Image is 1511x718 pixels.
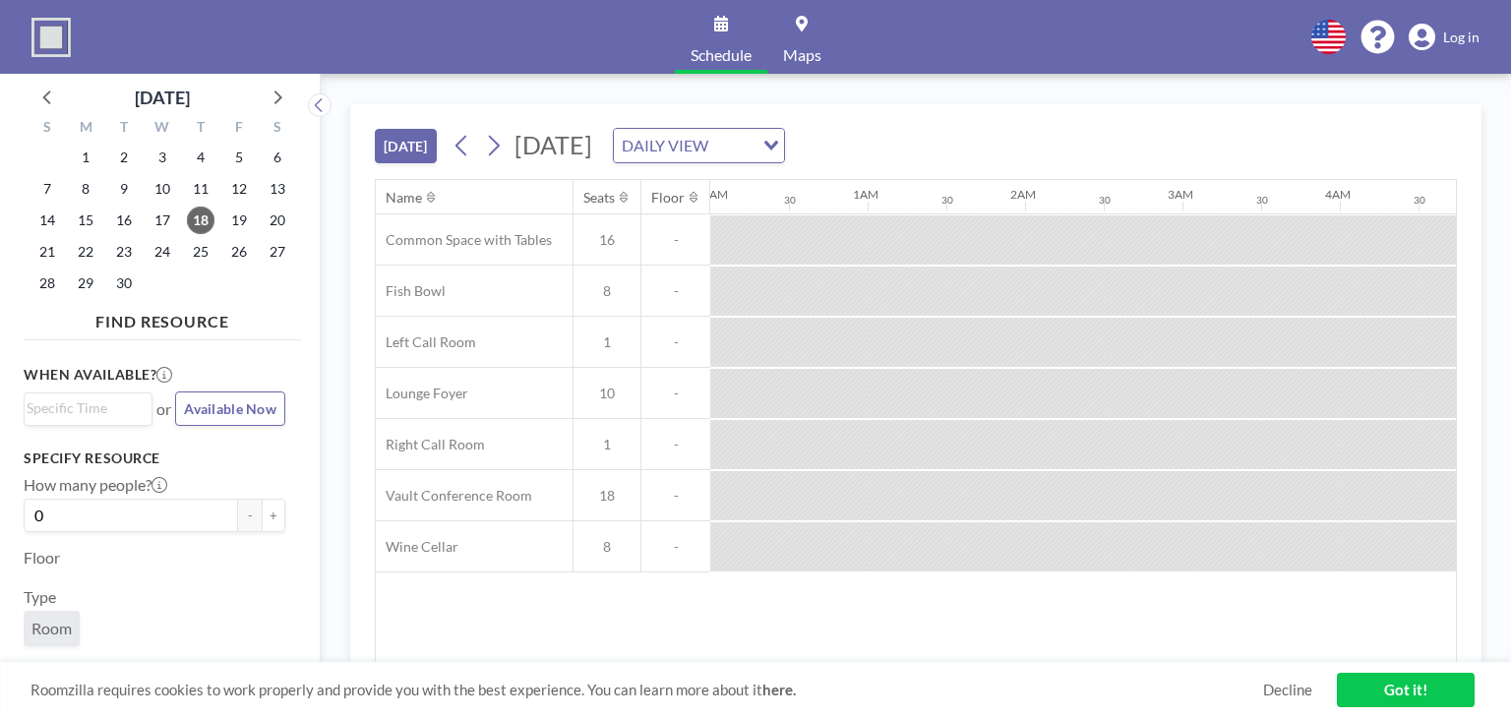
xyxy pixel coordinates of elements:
div: T [105,116,144,142]
label: Floor [24,548,60,568]
img: organization-logo [31,18,71,57]
span: Tuesday, September 23, 2025 [110,238,138,266]
span: Sunday, September 14, 2025 [33,207,61,234]
span: Monday, September 8, 2025 [72,175,99,203]
span: or [156,399,171,419]
div: 30 [1414,194,1425,207]
h4: FIND RESOURCE [24,304,301,331]
span: Tuesday, September 30, 2025 [110,269,138,297]
span: Room [31,619,72,638]
div: 3AM [1168,187,1193,202]
span: Sunday, September 21, 2025 [33,238,61,266]
span: 18 [574,487,640,505]
div: S [29,116,67,142]
span: - [641,385,710,402]
span: Left Call Room [376,333,476,351]
span: Lounge Foyer [376,385,468,402]
a: Decline [1263,681,1312,699]
div: Name [386,189,422,207]
span: Tuesday, September 16, 2025 [110,207,138,234]
span: Monday, September 1, 2025 [72,144,99,171]
span: Friday, September 5, 2025 [225,144,253,171]
span: Tuesday, September 2, 2025 [110,144,138,171]
div: M [67,116,105,142]
span: Friday, September 19, 2025 [225,207,253,234]
span: 10 [574,385,640,402]
span: Friday, September 26, 2025 [225,238,253,266]
span: - [641,282,710,300]
button: Available Now [175,391,285,426]
span: - [641,231,710,249]
span: Wednesday, September 3, 2025 [149,144,176,171]
span: Fish Bowl [376,282,446,300]
span: Saturday, September 27, 2025 [264,238,291,266]
span: Wednesday, September 17, 2025 [149,207,176,234]
input: Search for option [714,133,752,158]
label: Type [24,587,56,607]
div: 4AM [1325,187,1351,202]
span: Vault Conference Room [376,487,532,505]
span: - [641,538,710,556]
span: 1 [574,436,640,453]
button: - [238,499,262,532]
span: Friday, September 12, 2025 [225,175,253,203]
div: [DATE] [135,84,190,111]
div: 30 [941,194,953,207]
span: Saturday, September 13, 2025 [264,175,291,203]
span: Common Space with Tables [376,231,552,249]
button: + [262,499,285,532]
span: - [641,487,710,505]
span: 16 [574,231,640,249]
span: Available Now [184,400,276,417]
a: Got it! [1337,673,1475,707]
label: How many people? [24,475,167,495]
span: Thursday, September 11, 2025 [187,175,214,203]
span: DAILY VIEW [618,133,712,158]
div: 30 [784,194,796,207]
div: Search for option [614,129,784,162]
span: Monday, September 29, 2025 [72,269,99,297]
span: - [641,333,710,351]
input: Search for option [27,397,141,419]
div: T [181,116,219,142]
span: Schedule [691,47,752,63]
span: 8 [574,538,640,556]
button: [DATE] [375,129,437,163]
span: - [641,436,710,453]
span: Wednesday, September 10, 2025 [149,175,176,203]
div: 2AM [1010,187,1036,202]
span: Roomzilla requires cookies to work properly and provide you with the best experience. You can lea... [30,681,1263,699]
span: Monday, September 15, 2025 [72,207,99,234]
div: Search for option [25,393,151,423]
span: 8 [574,282,640,300]
span: [DATE] [514,130,592,159]
div: W [144,116,182,142]
div: 30 [1256,194,1268,207]
span: Right Call Room [376,436,485,453]
div: 1AM [853,187,878,202]
div: Seats [583,189,615,207]
span: Thursday, September 18, 2025 [187,207,214,234]
h3: Specify resource [24,449,285,467]
span: 1 [574,333,640,351]
span: Thursday, September 25, 2025 [187,238,214,266]
a: here. [762,681,796,698]
span: Wine Cellar [376,538,458,556]
span: Saturday, September 20, 2025 [264,207,291,234]
div: S [258,116,296,142]
div: 12AM [695,187,728,202]
div: Floor [651,189,685,207]
span: Sunday, September 28, 2025 [33,269,61,297]
span: Wednesday, September 24, 2025 [149,238,176,266]
span: Thursday, September 4, 2025 [187,144,214,171]
span: Monday, September 22, 2025 [72,238,99,266]
span: Tuesday, September 9, 2025 [110,175,138,203]
div: F [219,116,258,142]
span: Maps [783,47,821,63]
span: Log in [1443,29,1480,46]
span: Sunday, September 7, 2025 [33,175,61,203]
a: Log in [1409,24,1480,51]
div: 30 [1099,194,1111,207]
span: Saturday, September 6, 2025 [264,144,291,171]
